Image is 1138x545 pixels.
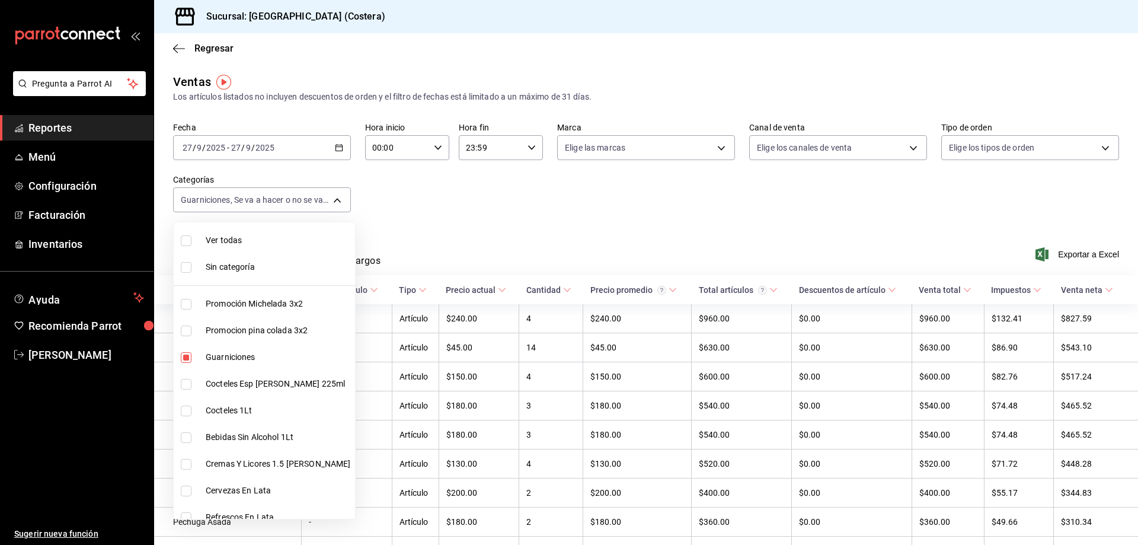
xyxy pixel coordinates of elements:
span: Ver todas [206,234,350,247]
span: Cremas Y Licores 1.5 [PERSON_NAME] [206,458,350,470]
span: Cocteles 1Lt [206,404,350,417]
span: Bebidas Sin Alcohol 1Lt [206,431,350,444]
span: Sin categoría [206,261,350,273]
span: Guarniciones [206,351,350,364]
span: Cervezas En Lata [206,485,350,497]
span: Promoción Michelada 3x2 [206,298,350,310]
img: Tooltip marker [216,75,231,90]
span: Promocion pina colada 3x2 [206,324,350,337]
span: Refrescos En Lata [206,511,350,524]
span: Cocteles Esp [PERSON_NAME] 225ml [206,378,350,390]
